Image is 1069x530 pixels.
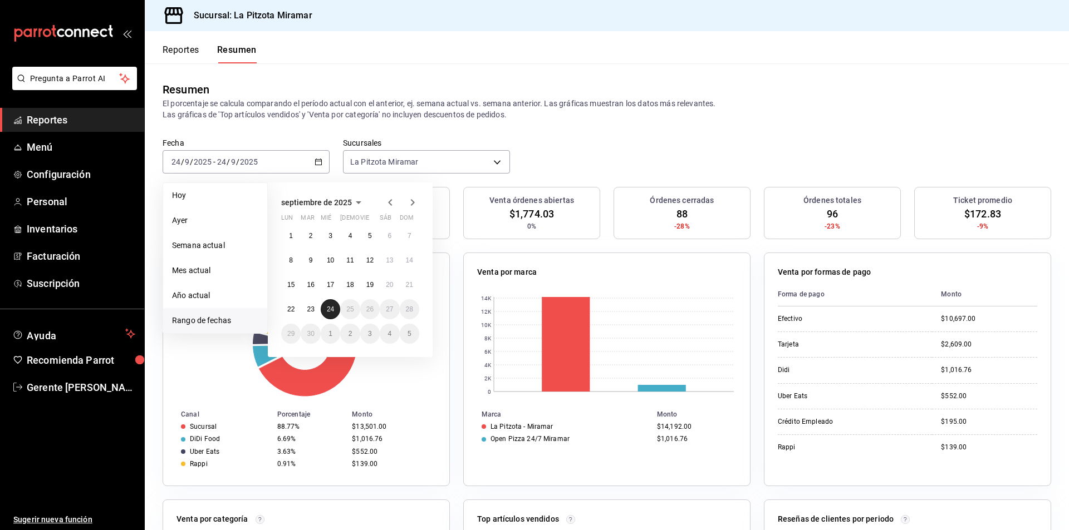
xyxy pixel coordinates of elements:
[380,275,399,295] button: 20 de septiembre de 2025
[406,281,413,289] abbr: 21 de septiembre de 2025
[481,322,492,328] text: 10K
[380,226,399,246] button: 6 de septiembre de 2025
[778,283,932,306] th: Forma de pago
[27,249,135,264] span: Facturación
[778,266,871,278] p: Venta por formas de pago
[327,305,334,313] abbr: 24 de septiembre de 2025
[408,330,411,338] abbr: 5 de octubre de 2025
[213,157,215,166] span: -
[281,226,301,246] button: 1 de septiembre de 2025
[352,423,431,430] div: $13,501.00
[941,340,1037,349] div: $2,609.00
[477,266,537,278] p: Venta por marca
[340,275,360,295] button: 18 de septiembre de 2025
[778,340,889,349] div: Tarjeta
[321,214,331,226] abbr: miércoles
[27,112,135,127] span: Reportes
[172,215,258,226] span: Ayer
[352,460,431,468] div: $139.00
[8,81,137,92] a: Pregunta a Parrot AI
[650,195,714,206] h3: Órdenes cerradas
[217,157,227,166] input: --
[408,232,411,240] abbr: 7 de septiembre de 2025
[301,214,314,226] abbr: martes
[778,513,894,525] p: Reseñas de clientes por periodo
[400,299,419,319] button: 28 de septiembre de 2025
[277,423,343,430] div: 88.77%
[289,232,293,240] abbr: 1 de septiembre de 2025
[307,305,314,313] abbr: 23 de septiembre de 2025
[932,283,1037,306] th: Monto
[273,408,347,420] th: Porcentaje
[172,315,258,326] span: Rango de fechas
[825,221,840,231] span: -23%
[366,256,374,264] abbr: 12 de septiembre de 2025
[340,324,360,344] button: 2 de octubre de 2025
[287,305,295,313] abbr: 22 de septiembre de 2025
[366,281,374,289] abbr: 19 de septiembre de 2025
[941,314,1037,324] div: $10,697.00
[964,206,1001,221] span: $172.83
[386,281,393,289] abbr: 20 de septiembre de 2025
[386,256,393,264] abbr: 13 de septiembre de 2025
[30,73,120,85] span: Pregunta a Parrot AI
[941,417,1037,427] div: $195.00
[301,275,320,295] button: 16 de septiembre de 2025
[301,226,320,246] button: 2 de septiembre de 2025
[307,330,314,338] abbr: 30 de septiembre de 2025
[778,443,889,452] div: Rappi
[190,435,220,443] div: DiDi Food
[307,281,314,289] abbr: 16 de septiembre de 2025
[301,250,320,270] button: 9 de septiembre de 2025
[368,232,372,240] abbr: 5 de septiembre de 2025
[231,157,236,166] input: --
[217,44,257,63] button: Resumen
[352,448,431,455] div: $552.00
[176,513,248,525] p: Venta por categoría
[778,392,889,401] div: Uber Eats
[328,330,332,338] abbr: 1 de octubre de 2025
[12,67,137,90] button: Pregunta a Parrot AI
[227,157,230,166] span: /
[360,324,380,344] button: 3 de octubre de 2025
[163,408,273,420] th: Canal
[941,443,1037,452] div: $139.00
[346,281,354,289] abbr: 18 de septiembre de 2025
[346,256,354,264] abbr: 11 de septiembre de 2025
[321,250,340,270] button: 10 de septiembre de 2025
[181,157,184,166] span: /
[184,157,190,166] input: --
[13,514,135,526] span: Sugerir nueva función
[464,408,653,420] th: Marca
[190,423,217,430] div: Sucursal
[360,299,380,319] button: 26 de septiembre de 2025
[343,139,510,147] label: Sucursales
[349,232,352,240] abbr: 4 de septiembre de 2025
[360,275,380,295] button: 19 de septiembre de 2025
[400,275,419,295] button: 21 de septiembre de 2025
[346,305,354,313] abbr: 25 de septiembre de 2025
[163,98,1051,120] p: El porcentaje se calcula comparando el período actual con el anterior, ej. semana actual vs. sema...
[340,250,360,270] button: 11 de septiembre de 2025
[27,167,135,182] span: Configuración
[368,330,372,338] abbr: 3 de octubre de 2025
[281,275,301,295] button: 15 de septiembre de 2025
[491,435,570,443] div: Open Pizza 24/7 Miramar
[277,460,343,468] div: 0.91%
[327,281,334,289] abbr: 17 de septiembre de 2025
[277,435,343,443] div: 6.69%
[289,256,293,264] abbr: 8 de septiembre de 2025
[27,140,135,155] span: Menú
[350,156,418,167] span: La Pitzota Miramar
[380,324,399,344] button: 4 de octubre de 2025
[481,309,492,315] text: 12K
[380,299,399,319] button: 27 de septiembre de 2025
[163,81,209,98] div: Resumen
[281,324,301,344] button: 29 de septiembre de 2025
[193,157,212,166] input: ----
[400,214,414,226] abbr: domingo
[484,335,492,341] text: 8K
[163,44,257,63] div: navigation tabs
[172,290,258,301] span: Año actual
[803,195,861,206] h3: Órdenes totales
